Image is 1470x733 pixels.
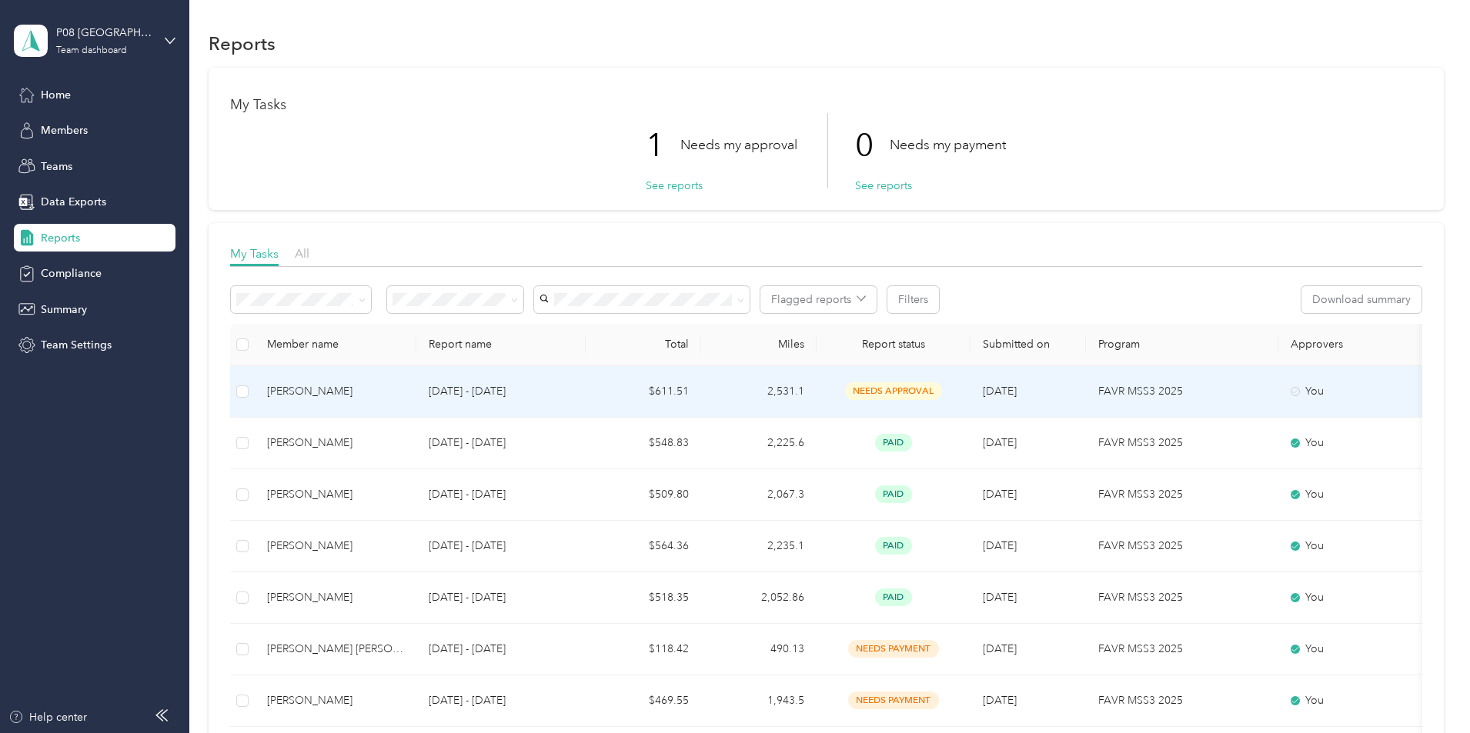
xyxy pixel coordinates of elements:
[1291,383,1420,400] div: You
[1086,572,1278,624] td: FAVR MSS3 2025
[8,709,87,725] button: Help center
[1098,383,1266,400] p: FAVR MSS3 2025
[983,385,1017,398] span: [DATE]
[890,135,1006,155] p: Needs my payment
[701,675,817,727] td: 1,943.5
[429,692,573,709] p: [DATE] - [DATE]
[230,97,1422,113] h1: My Tasks
[267,692,404,709] div: [PERSON_NAME]
[267,338,404,351] div: Member name
[983,694,1017,707] span: [DATE]
[586,366,701,418] td: $611.51
[701,469,817,521] td: 2,067.3
[887,286,939,313] button: Filters
[1291,538,1420,555] div: You
[56,25,152,41] div: P08 [GEOGRAPHIC_DATA]
[429,435,573,451] p: [DATE] - [DATE]
[1098,641,1266,658] p: FAVR MSS3 2025
[983,436,1017,449] span: [DATE]
[1278,324,1432,366] th: Approvers
[1086,675,1278,727] td: FAVR MSS3 2025
[267,486,404,503] div: [PERSON_NAME]
[680,135,797,155] p: Needs my approval
[855,178,912,194] button: See reports
[1098,692,1266,709] p: FAVR MSS3 2025
[267,435,404,451] div: [PERSON_NAME]
[1086,521,1278,572] td: FAVR MSS3 2025
[429,538,573,555] p: [DATE] - [DATE]
[701,624,817,675] td: 490.13
[41,302,87,318] span: Summary
[1086,624,1278,675] td: FAVR MSS3 2025
[983,591,1017,604] span: [DATE]
[267,538,404,555] div: [PERSON_NAME]
[56,46,127,55] div: Team dashboard
[983,488,1017,501] span: [DATE]
[646,178,703,194] button: See reports
[1291,589,1420,606] div: You
[701,418,817,469] td: 2,225.6
[586,521,701,572] td: $564.36
[875,537,912,555] span: paid
[848,640,939,658] span: needs payment
[1098,435,1266,451] p: FAVR MSS3 2025
[1291,692,1420,709] div: You
[1384,647,1470,733] iframe: Everlance-gr Chat Button Frame
[760,286,877,313] button: Flagged reports
[1291,641,1420,658] div: You
[875,434,912,451] span: paid
[1086,469,1278,521] td: FAVR MSS3 2025
[875,588,912,606] span: paid
[295,246,309,261] span: All
[598,338,689,351] div: Total
[416,324,586,366] th: Report name
[713,338,804,351] div: Miles
[1301,286,1422,313] button: Download summary
[41,265,102,282] span: Compliance
[1086,418,1278,469] td: FAVR MSS3 2025
[701,572,817,624] td: 2,052.86
[845,382,942,400] span: needs approval
[429,641,573,658] p: [DATE] - [DATE]
[586,675,701,727] td: $469.55
[1086,366,1278,418] td: FAVR MSS3 2025
[429,383,573,400] p: [DATE] - [DATE]
[586,572,701,624] td: $518.35
[586,469,701,521] td: $509.80
[1098,538,1266,555] p: FAVR MSS3 2025
[267,383,404,400] div: [PERSON_NAME]
[855,113,890,178] p: 0
[1291,435,1420,451] div: You
[701,521,817,572] td: 2,235.1
[41,87,71,103] span: Home
[875,485,912,503] span: paid
[41,337,112,353] span: Team Settings
[1098,486,1266,503] p: FAVR MSS3 2025
[701,366,817,418] td: 2,531.1
[971,324,1086,366] th: Submitted on
[255,324,416,366] th: Member name
[983,642,1017,655] span: [DATE]
[1098,589,1266,606] p: FAVR MSS3 2025
[848,691,939,709] span: needs payment
[267,641,404,658] div: [PERSON_NAME] [PERSON_NAME]
[41,230,80,246] span: Reports
[429,486,573,503] p: [DATE] - [DATE]
[646,113,680,178] p: 1
[586,418,701,469] td: $548.83
[209,35,276,52] h1: Reports
[429,589,573,606] p: [DATE] - [DATE]
[230,246,279,261] span: My Tasks
[267,589,404,606] div: [PERSON_NAME]
[983,539,1017,552] span: [DATE]
[829,338,958,351] span: Report status
[41,194,106,210] span: Data Exports
[586,624,701,675] td: $118.42
[1291,486,1420,503] div: You
[1086,324,1278,366] th: Program
[41,158,72,175] span: Teams
[41,122,88,138] span: Members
